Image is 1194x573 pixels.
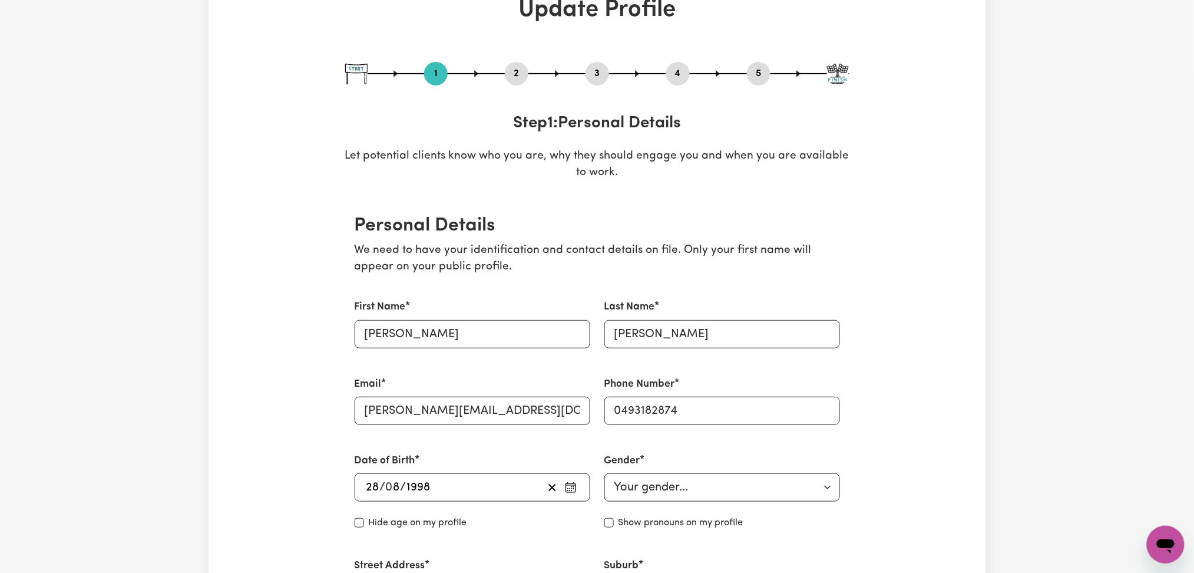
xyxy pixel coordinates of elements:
span: / [380,481,386,494]
button: Go to step 4 [666,66,690,81]
label: Show pronouns on my profile [619,516,743,530]
button: Go to step 2 [505,66,528,81]
button: Go to step 3 [586,66,609,81]
span: 0 [386,482,393,493]
p: We need to have your identification and contact details on file. Only your first name will appear... [355,242,840,276]
button: Go to step 1 [424,66,448,81]
label: Hide age on my profile [369,516,467,530]
input: -- [386,479,401,496]
label: Phone Number [604,377,675,392]
label: Gender [604,453,640,469]
p: Let potential clients know who you are, why they should engage you and when you are available to ... [345,148,849,182]
span: / [401,481,406,494]
h3: Step 1 : Personal Details [345,114,849,134]
label: First Name [355,299,406,315]
iframe: Button to launch messaging window [1147,526,1185,564]
input: ---- [406,479,431,496]
input: -- [366,479,380,496]
label: Last Name [604,299,655,315]
label: Date of Birth [355,453,415,469]
button: Go to step 5 [747,66,770,81]
label: Email [355,377,382,392]
h2: Personal Details [355,215,840,237]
